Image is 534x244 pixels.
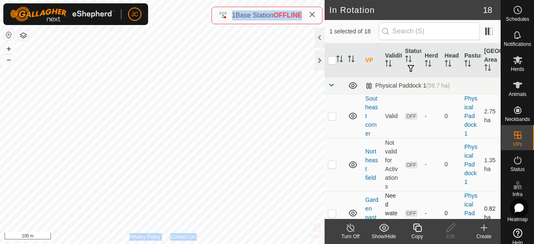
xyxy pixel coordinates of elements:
span: Herds [511,67,524,72]
a: Garden pasture [365,196,378,229]
div: - [425,112,438,121]
td: 0 [441,138,461,191]
div: - [425,160,438,169]
td: Not valid for Activations [382,138,401,191]
p-sorticon: Activate to sort [348,57,355,63]
span: (59.7 ha) [426,82,450,89]
span: OFF [405,161,418,169]
p-sorticon: Activate to sort [464,61,471,68]
span: 1 selected of 18 [330,27,379,36]
a: Physical Paddock 1 [464,192,477,234]
span: Heatmap [507,217,528,222]
a: Contact Us [170,233,195,241]
span: OFF [405,210,418,217]
span: 18 [483,4,492,16]
div: Turn Off [334,233,367,240]
td: Valid [382,94,401,138]
span: Neckbands [505,117,530,122]
span: Notifications [504,42,531,47]
button: Reset Map [4,30,14,40]
span: Schedules [506,17,529,22]
a: Privacy Policy [129,233,161,241]
span: OFF [405,113,418,120]
div: Copy [400,233,434,240]
td: 0 [441,94,461,138]
div: Physical Paddock 1 [365,82,450,89]
button: Map Layers [18,30,28,40]
span: 1 [232,12,236,19]
th: Status [402,43,421,78]
p-sorticon: Activate to sort [445,61,451,68]
p-sorticon: Activate to sort [405,57,412,63]
div: - [425,209,438,218]
th: [GEOGRAPHIC_DATA] Area [481,43,501,78]
td: 2.75 ha [481,94,501,138]
a: Physical Paddock 1 [464,95,477,137]
h2: In Rotation [330,5,483,15]
div: Create [467,233,501,240]
span: Animals [509,92,526,97]
span: Infra [512,192,522,197]
th: VP [362,43,382,78]
p-sorticon: Activate to sort [425,61,431,68]
p-sorticon: Activate to sort [484,65,491,72]
span: Base Station [236,12,274,19]
span: OFFLINE [274,12,302,19]
p-sorticon: Activate to sort [336,57,343,63]
td: 0.82 ha [481,191,501,235]
img: Gallagher Logo [10,7,114,22]
a: Northeast field [365,148,378,181]
span: Status [510,167,524,172]
div: Edit [434,233,467,240]
span: JC [131,10,138,19]
td: Need watering point [382,191,401,235]
div: Show/Hide [367,233,400,240]
th: Head [441,43,461,78]
button: + [4,44,14,54]
td: 0 [441,191,461,235]
p-sorticon: Activate to sort [385,61,392,68]
th: Herd [421,43,441,78]
td: 1.35 ha [481,138,501,191]
button: – [4,55,14,65]
th: Validity [382,43,401,78]
a: Physical Paddock 1 [464,143,477,185]
span: VPs [513,142,522,147]
input: Search (S) [379,23,480,40]
th: Pasture [461,43,481,78]
a: Southeast corner [365,95,378,137]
